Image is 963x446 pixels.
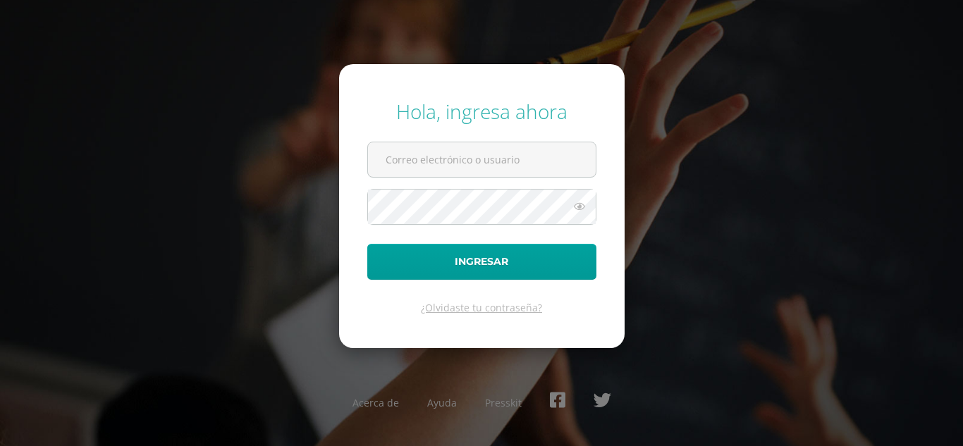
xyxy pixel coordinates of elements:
[427,396,457,409] a: Ayuda
[485,396,522,409] a: Presskit
[352,396,399,409] a: Acerca de
[367,98,596,125] div: Hola, ingresa ahora
[368,142,596,177] input: Correo electrónico o usuario
[421,301,542,314] a: ¿Olvidaste tu contraseña?
[367,244,596,280] button: Ingresar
